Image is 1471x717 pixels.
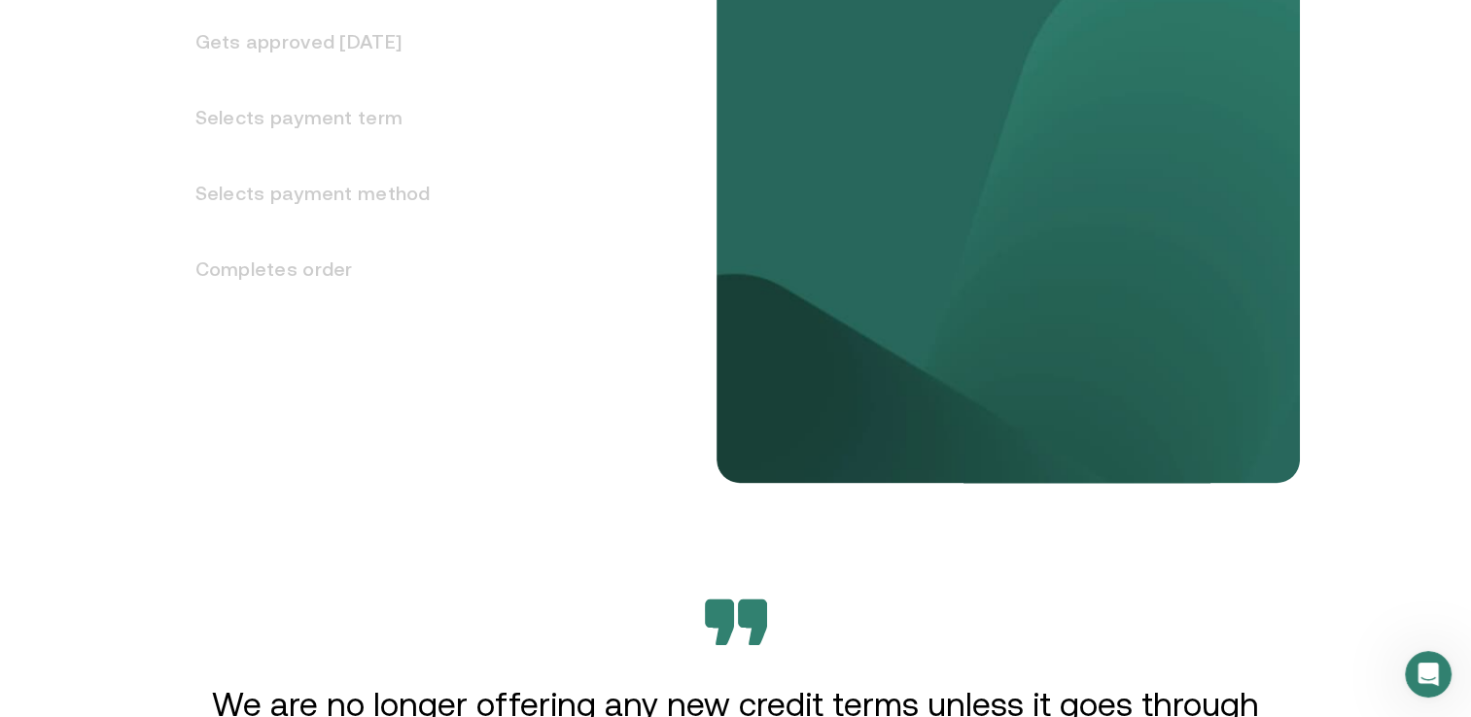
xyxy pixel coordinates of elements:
iframe: Intercom live chat [1405,651,1452,698]
img: Bevarabia [705,598,767,645]
h3: Selects payment term [172,80,480,155]
h3: Completes order [172,231,480,307]
h3: Selects payment method [172,155,480,231]
h3: Gets approved [DATE] [172,4,480,80]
